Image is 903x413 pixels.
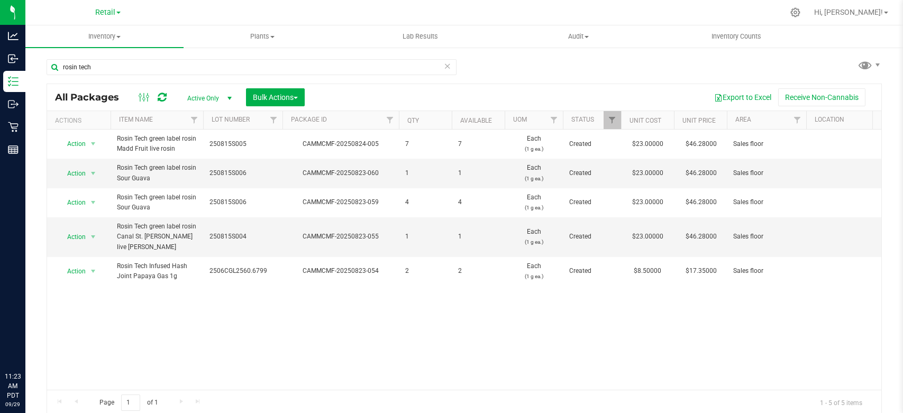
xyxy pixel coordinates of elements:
[511,134,557,154] span: Each
[621,188,674,217] td: $23.00000
[815,116,844,123] a: Location
[8,76,19,87] inline-svg: Inventory
[209,266,276,276] span: 2506CGL2560.6799
[5,372,21,400] p: 11:23 AM PDT
[341,25,499,48] a: Lab Results
[733,197,800,207] span: Sales floor
[87,264,100,279] span: select
[511,261,557,281] span: Each
[621,130,674,159] td: $23.00000
[789,111,806,129] a: Filter
[733,139,800,149] span: Sales floor
[117,134,197,154] span: Rosin Tech green label rosin Madd Fruit live rosin
[8,99,19,109] inline-svg: Outbound
[789,7,802,17] div: Manage settings
[569,232,615,242] span: Created
[209,197,276,207] span: 250815S006
[458,168,498,178] span: 1
[604,111,621,129] a: Filter
[8,144,19,155] inline-svg: Reports
[291,116,327,123] a: Package ID
[513,116,527,123] a: UOM
[733,266,800,276] span: Sales floor
[405,139,445,149] span: 7
[58,136,86,151] span: Action
[511,237,557,247] p: (1 g ea.)
[184,25,342,48] a: Plants
[569,197,615,207] span: Created
[87,230,100,244] span: select
[281,197,400,207] div: CAMMCMF-20250823-059
[733,168,800,178] span: Sales floor
[58,166,86,181] span: Action
[8,53,19,64] inline-svg: Inbound
[811,394,871,410] span: 1 - 5 of 5 items
[682,117,716,124] a: Unit Price
[281,266,400,276] div: CAMMCMF-20250823-054
[499,25,658,48] a: Audit
[58,264,86,279] span: Action
[569,266,615,276] span: Created
[281,168,400,178] div: CAMMCMF-20250823-060
[735,116,751,123] a: Area
[5,400,21,408] p: 09/29
[814,8,883,16] span: Hi, [PERSON_NAME]!
[25,32,184,41] span: Inventory
[381,111,399,129] a: Filter
[697,32,776,41] span: Inventory Counts
[121,394,140,411] input: 1
[87,136,100,151] span: select
[571,116,594,123] a: Status
[868,111,886,129] a: Filter
[733,232,800,242] span: Sales floor
[545,111,563,129] a: Filter
[58,195,86,210] span: Action
[657,25,815,48] a: Inventory Counts
[460,117,492,124] a: Available
[569,168,615,178] span: Created
[8,122,19,132] inline-svg: Retail
[119,116,153,123] a: Item Name
[458,139,498,149] span: 7
[25,25,184,48] a: Inventory
[511,203,557,213] p: (1 g ea.)
[209,232,276,242] span: 250815S004
[246,88,305,106] button: Bulk Actions
[569,139,615,149] span: Created
[209,168,276,178] span: 250815S006
[87,166,100,181] span: select
[511,227,557,247] span: Each
[680,166,722,181] span: $46.28000
[55,117,106,124] div: Actions
[680,195,722,210] span: $46.28000
[184,32,341,41] span: Plants
[511,271,557,281] p: (1 g ea.)
[117,261,197,281] span: Rosin Tech Infused Hash Joint Papaya Gas 1g
[47,59,457,75] input: Search Package ID, Item Name, SKU, Lot or Part Number...
[511,192,557,213] span: Each
[707,88,778,106] button: Export to Excel
[621,159,674,188] td: $23.00000
[405,232,445,242] span: 1
[680,263,722,279] span: $17.35000
[11,328,42,360] iframe: Resource center
[511,163,557,183] span: Each
[117,222,197,252] span: Rosin Tech green label rosin Canal St. [PERSON_NAME] live [PERSON_NAME]
[458,266,498,276] span: 2
[630,117,661,124] a: Unit Cost
[281,232,400,242] div: CAMMCMF-20250823-055
[117,163,197,183] span: Rosin Tech green label rosin Sour Guava
[511,144,557,154] p: (1 g ea.)
[117,192,197,213] span: Rosin Tech green label rosin Sour Guava
[55,91,130,103] span: All Packages
[281,139,400,149] div: CAMMCMF-20250824-005
[621,217,674,257] td: $23.00000
[444,59,451,73] span: Clear
[388,32,452,41] span: Lab Results
[405,266,445,276] span: 2
[186,111,203,129] a: Filter
[458,232,498,242] span: 1
[87,195,100,210] span: select
[95,8,115,17] span: Retail
[212,116,250,123] a: Lot Number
